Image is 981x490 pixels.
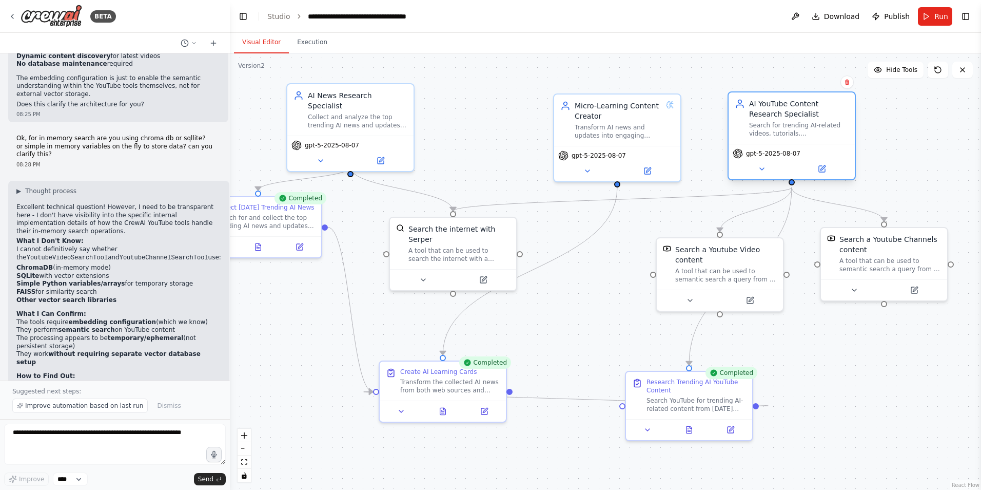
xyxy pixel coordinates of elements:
[238,469,251,482] button: toggle interactivity
[234,32,289,53] button: Visual Editor
[749,99,849,119] div: AI YouTube Content Research Specialist
[839,234,941,255] div: Search a Youtube Channels content
[16,310,86,317] strong: What I Can Confirm:
[572,152,626,160] span: gpt-5-2025-08-07
[868,62,924,78] button: Hide Tools
[16,288,35,295] strong: FAISS
[886,66,917,74] span: Hide Tools
[16,203,221,235] p: Excellent technical question! However, I need to be transparent here - I don't have visibility in...
[345,167,458,211] g: Edge from cd471e90-858c-46fb-8db4-a0627df5f9d4 to 0f99a0e6-5af4-4d07-9854-6b731b36b80d
[282,241,317,253] button: Open in side panel
[12,399,148,413] button: Improve automation based on last run
[827,234,835,242] img: YoutubeChannelSearchTool
[705,367,757,379] div: Completed
[459,356,511,369] div: Completed
[16,296,116,304] strong: Other vector search libraries
[27,254,108,261] code: YoutubeVideoSearchTool
[808,7,864,26] button: Download
[305,141,359,149] span: gpt-5-2025-08-07
[157,402,181,410] span: Dismiss
[69,318,156,326] strong: embedding configuration
[553,93,681,182] div: Micro-Learning Content CreatorTransform AI news and updates into engaging micro-learning cards wi...
[16,52,220,61] li: for latest videos
[198,475,213,483] span: Send
[308,113,407,129] div: Collect and analyze the top trending AI news and updates for [DATE], focusing on identifying the ...
[286,83,415,172] div: AI News Research SpecialistCollect and analyze the top trending AI news and updates for [DATE], f...
[16,74,220,99] p: The embedding configuration is just to enable the semantic understanding within the YouTube tools...
[396,224,404,232] img: SerperDevTool
[238,442,251,456] button: zoom out
[58,326,115,333] strong: semantic search
[646,378,746,394] div: Research Trending AI YouTube Content
[236,9,250,24] button: Hide left sidebar
[820,227,948,301] div: YoutubeChannelSearchToolSearch a Youtube Channels contentA tool that can be used to semantic sear...
[787,187,889,221] g: Edge from 19a04a0e-65aa-4a56-92b1-a5075cae2cd9 to 926e4fb7-103b-49a3-b497-7f762ff1fa5a
[421,405,465,418] button: View output
[16,110,220,118] div: 08:25 PM
[389,217,517,291] div: SerperDevToolSearch the internet with SerperA tool that can be used to search the internet with a...
[618,165,676,177] button: Open in side panel
[793,163,851,175] button: Open in side panel
[108,334,184,342] strong: temporary/ephemeral
[253,167,356,191] g: Edge from cd471e90-858c-46fb-8db4-a0627df5f9d4 to f9e218f5-b586-4378-843f-fb6d745adfd1
[267,11,423,22] nav: breadcrumb
[16,264,221,272] li: (in-memory mode)
[675,244,777,265] div: Search a Youtube Video content
[16,326,221,334] li: They perform on YouTube content
[16,264,53,271] strong: ChromaDB
[238,456,251,469] button: fit view
[934,11,948,22] span: Run
[746,149,800,158] span: gpt-5-2025-08-07
[16,350,221,366] li: They work
[308,90,407,111] div: AI News Research Specialist
[721,294,779,307] button: Open in side panel
[238,62,265,70] div: Version 2
[575,101,662,121] div: Micro-Learning Content Creator
[728,93,856,182] div: AI YouTube Content Research SpecialistSearch for trending AI-related videos, tutorials, announcem...
[884,11,910,22] span: Publish
[715,187,797,232] g: Edge from 19a04a0e-65aa-4a56-92b1-a5075cae2cd9 to ccdd4a03-941f-42d9-919a-7f097e871217
[19,475,44,483] span: Improve
[454,274,512,286] button: Open in side panel
[205,37,222,49] button: Start a new chat
[206,447,222,462] button: Click to speak your automation idea
[839,257,941,273] div: A tool that can be used to semantic search a query from a Youtube Channels content.
[400,368,477,376] div: Create AI Learning Cards
[675,267,777,284] div: A tool that can be used to semantic search a query from a Youtube Video content.
[448,187,797,211] g: Edge from 19a04a0e-65aa-4a56-92b1-a5075cae2cd9 to 0f99a0e6-5af4-4d07-9854-6b731b36b80d
[16,60,107,67] strong: No database maintenance
[16,334,221,350] li: The processing appears to be (not persistent storage)
[215,203,315,212] div: Collect [DATE] Trending AI News
[267,12,290,21] a: Studio
[663,244,671,253] img: YoutubeVideoSearchTool
[646,397,746,413] div: Search YouTube for trending AI-related content from [DATE] and recent days. Look for videos from ...
[749,121,849,138] div: Search for trending AI-related videos, tutorials, announcements, and discussions on YouTube. Focu...
[16,372,75,380] strong: How to Find Out:
[885,284,943,296] button: Open in side panel
[120,254,208,261] code: YoutubeChannelSearchTool
[274,192,326,204] div: Completed
[16,288,221,296] li: for similarity search
[952,482,979,488] a: React Flow attribution
[4,473,49,486] button: Improve
[668,424,711,436] button: View output
[16,101,220,109] p: Does this clarify the architecture for you?
[625,371,753,441] div: CompletedResearch Trending AI YouTube ContentSearch YouTube for trending AI-related content from ...
[289,32,336,53] button: Execution
[16,350,201,366] strong: without requiring separate vector database setup
[16,135,213,159] p: Ok, for in memory search are you using chroma db or sqllite? or simple in memory variables on the...
[840,76,854,89] button: Delete node
[21,5,82,28] img: Logo
[194,473,226,485] button: Send
[215,214,315,230] div: Search for and collect the top trending AI news and updates from [DATE]. Focus on significant dev...
[958,9,973,24] button: Show right sidebar
[575,123,662,140] div: Transform AI news and updates into engaging micro-learning cards with clear titles, concise summa...
[408,224,510,244] div: Search the internet with Serper
[16,318,221,327] li: The tools require (which we know)
[466,405,502,418] button: Open in side panel
[16,246,221,262] p: I cannot definitively say whether the and use:
[238,429,251,482] div: React Flow controls
[25,402,143,410] span: Improve automation based on last run
[12,387,218,395] p: Suggested next steps:
[918,7,952,26] button: Run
